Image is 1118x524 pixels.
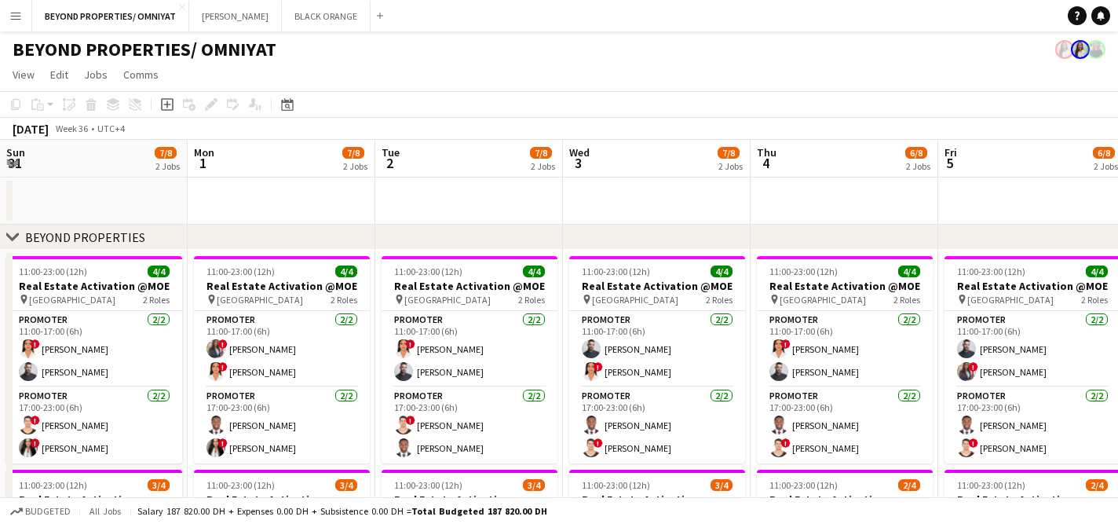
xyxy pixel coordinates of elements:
span: 31 [4,154,25,172]
span: ! [594,362,603,372]
h3: Real Estate Activation @MOE [6,279,182,293]
span: 6/8 [1093,147,1115,159]
h3: Real Estate Activation @MOE [757,279,933,293]
span: ! [969,362,978,372]
span: Budgeted [25,506,71,517]
span: 2 Roles [706,294,733,306]
span: ! [31,438,40,448]
span: [GEOGRAPHIC_DATA] [404,294,491,306]
span: 11:00-23:00 (12h) [394,266,462,277]
span: 11:00-23:00 (12h) [206,479,275,491]
span: 7/8 [530,147,552,159]
span: ! [218,362,228,372]
span: 4 [754,154,776,172]
a: Jobs [78,64,114,85]
app-job-card: 11:00-23:00 (12h)4/4Real Estate Activation @MOE [GEOGRAPHIC_DATA]2 RolesPromoter2/211:00-17:00 (6... [194,256,370,464]
span: 3/4 [148,479,170,491]
app-user-avatar: Ines de Puybaudet [1055,40,1074,59]
span: ! [406,416,415,425]
span: 11:00-23:00 (12h) [957,266,1025,277]
app-card-role: Promoter2/217:00-23:00 (6h)[PERSON_NAME]![PERSON_NAME] [194,387,370,464]
span: [GEOGRAPHIC_DATA] [217,294,303,306]
div: 11:00-23:00 (12h)4/4Real Estate Activation @MOE [GEOGRAPHIC_DATA]2 RolesPromoter2/211:00-17:00 (6... [382,256,557,464]
div: 2 Jobs [531,160,555,172]
span: Wed [569,145,590,159]
span: 6/8 [905,147,927,159]
span: [GEOGRAPHIC_DATA] [967,294,1054,306]
span: 2 Roles [1081,294,1108,306]
div: BEYOND PROPERTIES [25,229,145,245]
app-user-avatar: Anastasiia Iemelianova [1087,40,1105,59]
a: View [6,64,41,85]
app-job-card: 11:00-23:00 (12h)4/4Real Estate Activation @MOE [GEOGRAPHIC_DATA]2 RolesPromoter2/211:00-17:00 (6... [757,256,933,464]
span: 4/4 [523,266,545,277]
span: [GEOGRAPHIC_DATA] [592,294,678,306]
span: 4/4 [335,266,357,277]
span: [GEOGRAPHIC_DATA] [29,294,115,306]
span: ! [218,438,228,448]
span: 3 [567,154,590,172]
span: 3/4 [335,479,357,491]
app-card-role: Promoter2/211:00-17:00 (6h)![PERSON_NAME]![PERSON_NAME] [194,311,370,387]
app-card-role: Promoter2/217:00-23:00 (6h)![PERSON_NAME][PERSON_NAME] [382,387,557,464]
app-card-role: Promoter2/217:00-23:00 (6h)![PERSON_NAME]![PERSON_NAME] [6,387,182,464]
span: Edit [50,68,68,82]
span: 11:00-23:00 (12h) [19,479,87,491]
span: 4/4 [148,266,170,277]
h3: Real Estate Activation @[GEOGRAPHIC_DATA] [194,493,370,521]
span: 4/4 [1086,266,1108,277]
h3: Real Estate Activation @[GEOGRAPHIC_DATA] [6,493,182,521]
span: View [13,68,35,82]
span: 2 [379,154,400,172]
div: 11:00-23:00 (12h)4/4Real Estate Activation @MOE [GEOGRAPHIC_DATA]2 RolesPromoter2/211:00-17:00 (6... [569,256,745,464]
span: 2/4 [1086,479,1108,491]
h3: Real Estate Activation @[GEOGRAPHIC_DATA] [382,493,557,521]
div: Salary 187 820.00 DH + Expenses 0.00 DH + Subsistence 0.00 DH = [137,505,547,517]
h3: Real Estate Activation @MOE [382,279,557,293]
app-card-role: Promoter2/211:00-17:00 (6h)[PERSON_NAME]![PERSON_NAME] [569,311,745,387]
span: All jobs [86,505,124,517]
app-card-role: Promoter2/217:00-23:00 (6h)[PERSON_NAME]![PERSON_NAME] [569,387,745,464]
h3: Real Estate Activation @MOE [194,279,370,293]
h3: Real Estate Activation @[GEOGRAPHIC_DATA] [757,493,933,521]
span: 5 [942,154,957,172]
span: 11:00-23:00 (12h) [957,479,1025,491]
span: 11:00-23:00 (12h) [206,266,275,277]
div: UTC+4 [97,123,125,134]
span: 2 Roles [893,294,920,306]
span: ! [781,339,791,349]
a: Edit [44,64,75,85]
span: Tue [382,145,400,159]
div: 2 Jobs [1094,160,1118,172]
span: Comms [123,68,159,82]
h3: Real Estate Activation @[GEOGRAPHIC_DATA] [569,493,745,521]
span: 7/8 [342,147,364,159]
span: Mon [194,145,214,159]
button: [PERSON_NAME] [189,1,282,31]
span: Thu [757,145,776,159]
span: Week 36 [52,123,91,134]
span: ! [31,339,40,349]
a: Comms [117,64,165,85]
span: ! [781,438,791,448]
button: BLACK ORANGE [282,1,371,31]
span: 7/8 [718,147,740,159]
span: ! [969,438,978,448]
span: Jobs [84,68,108,82]
span: 11:00-23:00 (12h) [769,266,838,277]
span: 2 Roles [518,294,545,306]
span: 11:00-23:00 (12h) [582,266,650,277]
span: 2/4 [898,479,920,491]
span: 7/8 [155,147,177,159]
span: 2 Roles [143,294,170,306]
app-user-avatar: Ines de Puybaudet [1071,40,1090,59]
span: Total Budgeted 187 820.00 DH [411,505,547,517]
span: 3/4 [523,479,545,491]
span: 3/4 [711,479,733,491]
app-card-role: Promoter2/211:00-17:00 (6h)![PERSON_NAME][PERSON_NAME] [757,311,933,387]
span: [GEOGRAPHIC_DATA] [780,294,866,306]
app-card-role: Promoter2/217:00-23:00 (6h)[PERSON_NAME]![PERSON_NAME] [757,387,933,464]
span: 4/4 [898,266,920,277]
span: 1 [192,154,214,172]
